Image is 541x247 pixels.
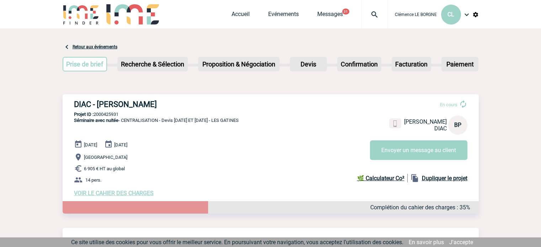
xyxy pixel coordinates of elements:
[454,122,461,128] span: BP
[114,142,127,147] span: [DATE]
[118,58,187,71] p: Recherche & Sélection
[291,58,326,71] p: Devis
[440,102,457,107] span: En cours
[84,142,97,147] span: [DATE]
[63,58,107,71] p: Prise de brief
[409,239,444,246] a: En savoir plus
[84,155,127,160] span: [GEOGRAPHIC_DATA]
[73,44,117,49] a: Retour aux événements
[74,190,154,197] a: VOIR LE CAHIER DES CHARGES
[370,140,467,160] button: Envoyer un message au client
[71,239,403,246] span: Ce site utilise des cookies pour vous offrir le meilleur service. En poursuivant votre navigation...
[392,58,430,71] p: Facturation
[317,11,343,21] a: Messages
[422,175,467,182] b: Dupliquer le projet
[199,58,279,71] p: Proposition & Négociation
[442,58,478,71] p: Paiement
[74,100,287,109] h3: DIAC - [PERSON_NAME]
[434,125,447,132] span: DIAC
[63,4,100,25] img: IME-Finder
[232,11,250,21] a: Accueil
[342,9,349,15] button: 31
[404,118,447,125] span: [PERSON_NAME]
[357,175,404,182] b: 🌿 Calculateur Co²
[74,118,239,123] span: - CENTRALISATION - Devis [DATE] ET [DATE] - LES GATINES
[63,112,479,117] p: 2000425931
[84,166,125,171] span: 6 905 € HT au global
[74,118,118,123] span: Séminaire avec nuitée
[395,12,437,17] span: Clémence LE BORGNE
[268,11,299,21] a: Evénements
[357,174,408,182] a: 🌿 Calculateur Co²
[410,174,419,182] img: file_copy-black-24dp.png
[74,112,94,117] b: Projet ID :
[392,120,398,127] img: portable.png
[85,177,101,183] span: 14 pers.
[338,58,381,71] p: Confirmation
[449,239,473,246] a: J'accepte
[447,11,454,18] span: CL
